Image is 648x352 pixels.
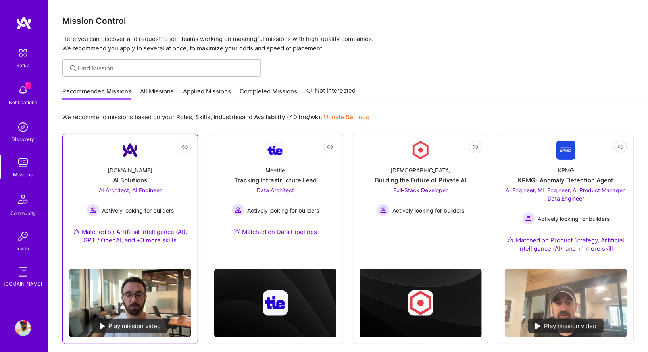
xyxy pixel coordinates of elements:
div: Building the Future of Private AI [375,176,466,184]
span: 1 [25,82,31,89]
h3: Mission Control [62,16,634,26]
i: icon EyeClosed [182,144,188,150]
img: No Mission [69,269,191,337]
img: User Avatar [15,320,31,336]
span: Actively looking for builders [538,215,610,223]
div: Discovery [12,135,35,143]
div: AI Solutions [113,176,147,184]
div: Matched on Artificial Intelligence (AI), GPT / OpenAI, and +3 more skills [69,228,191,244]
p: Here you can discover and request to join teams working on meaningful missions with high-quality ... [62,34,634,53]
img: Community [13,190,33,209]
b: Skills [195,113,210,121]
div: Missions [13,170,33,179]
div: Matched on Data Pipelines [234,228,317,236]
div: Play mission video [528,319,604,333]
b: Availability (40 hrs/wk) [254,113,321,121]
img: cover [360,269,482,338]
p: We recommend missions based on your , , and . [62,113,369,121]
img: Actively looking for builders [377,204,390,217]
b: Industries [213,113,242,121]
img: guide book [15,264,31,280]
img: Company logo [408,290,433,316]
img: teamwork [15,155,31,170]
img: setup [15,44,31,61]
span: AI Architect, AI Engineer [99,187,162,193]
img: Ateam Purple Icon [508,236,514,243]
img: Ateam Purple Icon [234,228,240,234]
a: All Missions [140,87,174,100]
a: Company Logo[DOMAIN_NAME]AI SolutionsAI Architect, AI Engineer Actively looking for buildersActiv... [69,141,191,262]
img: Actively looking for builders [87,204,99,217]
div: Matched on Product Strategy, Artificial Intelligence (AI), and +1 more skill [505,236,627,253]
div: Tracking Infrastructure Lead [234,176,317,184]
img: Company Logo [266,142,285,159]
div: KPMG [558,166,574,174]
img: play [100,323,105,329]
span: Actively looking for builders [102,206,174,215]
img: Company Logo [121,141,140,160]
img: discovery [15,119,31,135]
b: Roles [176,113,192,121]
img: Actively looking for builders [522,212,535,225]
img: cover [214,269,336,338]
img: Company Logo [411,141,430,160]
a: Applied Missions [183,87,231,100]
span: Actively looking for builders [393,206,465,215]
a: Not Interested [306,86,356,100]
div: Community [10,209,36,217]
a: Update Settings [324,113,369,121]
div: KPMG- Anomaly Detection Agent [518,176,614,184]
div: [DOMAIN_NAME] [108,166,153,174]
div: Meettie [266,166,285,174]
div: [DEMOGRAPHIC_DATA] [390,166,451,174]
img: Ateam Purple Icon [73,228,80,234]
i: icon SearchGrey [69,64,78,73]
div: Notifications [9,98,37,106]
i: icon EyeClosed [472,144,479,150]
a: Recommended Missions [62,87,131,100]
div: Invite [17,244,29,253]
div: Play mission video [92,319,168,333]
img: play [535,323,541,329]
a: User Avatar [13,320,33,336]
div: Setup [17,61,30,70]
a: Company LogoMeettieTracking Infrastructure LeadData Architect Actively looking for buildersActive... [214,141,336,246]
i: icon EyeClosed [327,144,333,150]
img: Actively looking for builders [232,204,244,217]
a: Company LogoKPMGKPMG- Anomaly Detection AgentAI Engineer, ML Engineer, AI Product Manager, Data E... [505,141,627,262]
input: Find Mission... [78,64,255,72]
img: logo [16,16,32,30]
span: Full-Stack Developer [394,187,448,193]
span: Data Architect [257,187,294,193]
a: Company Logo[DEMOGRAPHIC_DATA]Building the Future of Private AIFull-Stack Developer Actively look... [360,141,482,236]
span: AI Engineer, ML Engineer, AI Product Manager, Data Engineer [506,187,626,202]
img: No Mission [505,269,627,337]
span: Actively looking for builders [248,206,319,215]
img: Company logo [263,290,288,316]
img: Invite [15,228,31,244]
img: Company Logo [556,141,575,160]
img: bell [15,82,31,98]
i: icon EyeClosed [617,144,624,150]
a: Completed Missions [240,87,298,100]
div: [DOMAIN_NAME] [4,280,42,288]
